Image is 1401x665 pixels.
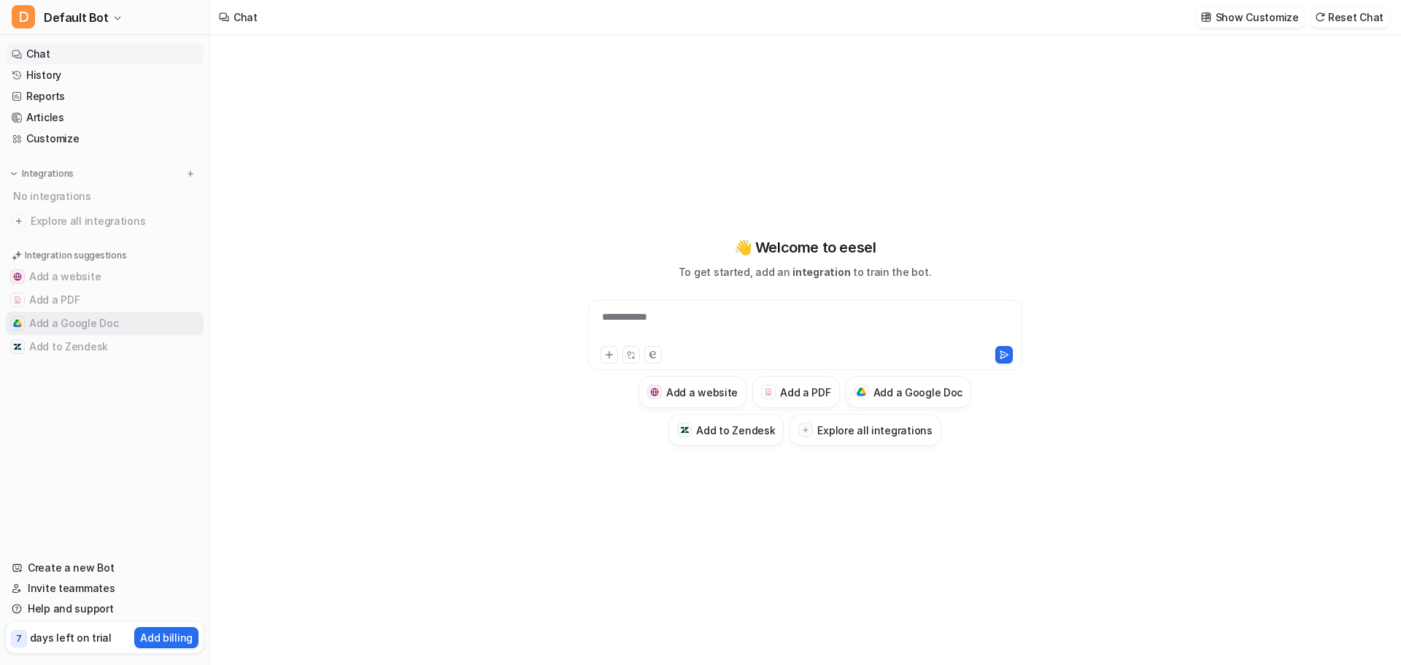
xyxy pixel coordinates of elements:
img: Add a Google Doc [857,388,866,396]
img: Add a Google Doc [13,319,22,328]
p: 👋 Welcome to eesel [734,237,876,258]
h3: Explore all integrations [817,423,932,438]
img: Add to Zendesk [13,342,22,351]
div: No integrations [9,184,204,208]
button: Add a PDFAdd a PDF [752,376,839,408]
button: Reset Chat [1311,7,1389,28]
button: Add a websiteAdd a website [6,265,204,288]
a: Articles [6,107,204,128]
img: reset [1315,12,1325,23]
p: days left on trial [30,630,112,645]
button: Show Customize [1197,7,1305,28]
button: Add a websiteAdd a website [638,376,746,408]
button: Add to ZendeskAdd to Zendesk [6,335,204,358]
button: Add to ZendeskAdd to Zendesk [668,414,784,446]
div: Chat [233,9,258,25]
a: Chat [6,44,204,64]
button: Add billing [134,627,198,648]
span: D [12,5,35,28]
p: Integration suggestions [25,249,126,262]
img: Add to Zendesk [680,426,690,435]
a: Create a new Bot [6,558,204,578]
p: To get started, add an to train the bot. [679,264,931,280]
span: Default Bot [44,7,109,28]
img: Add a PDF [13,296,22,304]
button: Integrations [6,166,78,181]
button: Add a Google DocAdd a Google Doc [6,312,204,335]
img: Add a website [13,272,22,281]
a: Invite teammates [6,578,204,599]
span: integration [792,266,850,278]
p: 7 [16,632,22,645]
button: Explore all integrations [790,414,941,446]
img: menu_add.svg [185,169,196,179]
button: Add a PDFAdd a PDF [6,288,204,312]
a: Explore all integrations [6,211,204,231]
span: Explore all integrations [31,210,198,233]
p: Integrations [22,168,74,180]
a: Reports [6,86,204,107]
h3: Add to Zendesk [696,423,775,438]
button: Add a Google DocAdd a Google Doc [846,376,972,408]
img: explore all integrations [12,214,26,228]
p: Show Customize [1216,9,1299,25]
p: Add billing [140,630,193,645]
h3: Add a Google Doc [873,385,963,400]
h3: Add a PDF [780,385,830,400]
img: expand menu [9,169,19,179]
img: Add a PDF [764,388,773,396]
img: customize [1201,12,1211,23]
h3: Add a website [666,385,738,400]
a: Help and support [6,599,204,619]
a: History [6,65,204,85]
img: Add a website [650,388,660,397]
a: Customize [6,128,204,149]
